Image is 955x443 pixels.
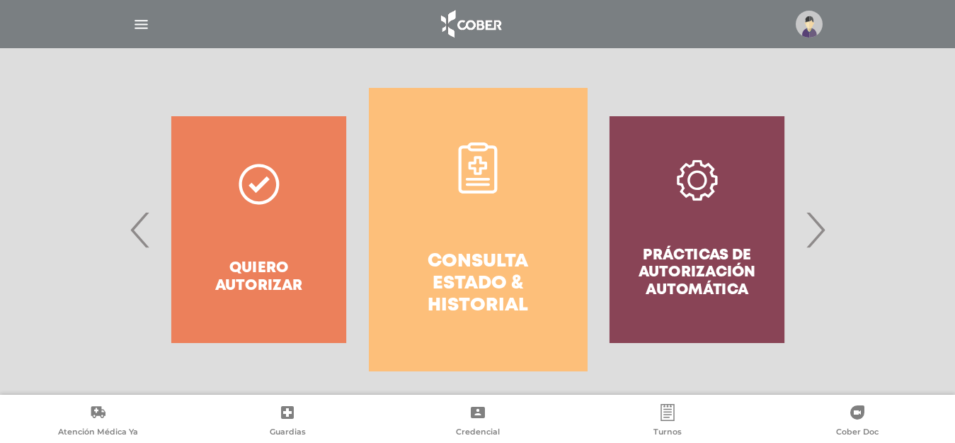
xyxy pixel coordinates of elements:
[433,7,508,41] img: logo_cober_home-white.png
[796,11,823,38] img: profile-placeholder.svg
[836,427,879,439] span: Cober Doc
[762,404,952,440] a: Cober Doc
[369,88,588,371] a: Consulta estado & historial
[58,427,138,439] span: Atención Médica Ya
[127,191,154,268] span: Previous
[456,427,500,439] span: Credencial
[132,16,150,33] img: Cober_menu-lines-white.svg
[394,251,562,318] h4: Consulta estado & historial
[270,427,306,439] span: Guardias
[801,191,829,268] span: Next
[3,404,193,440] a: Atención Médica Ya
[573,404,762,440] a: Turnos
[382,404,572,440] a: Credencial
[193,404,382,440] a: Guardias
[653,427,682,439] span: Turnos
